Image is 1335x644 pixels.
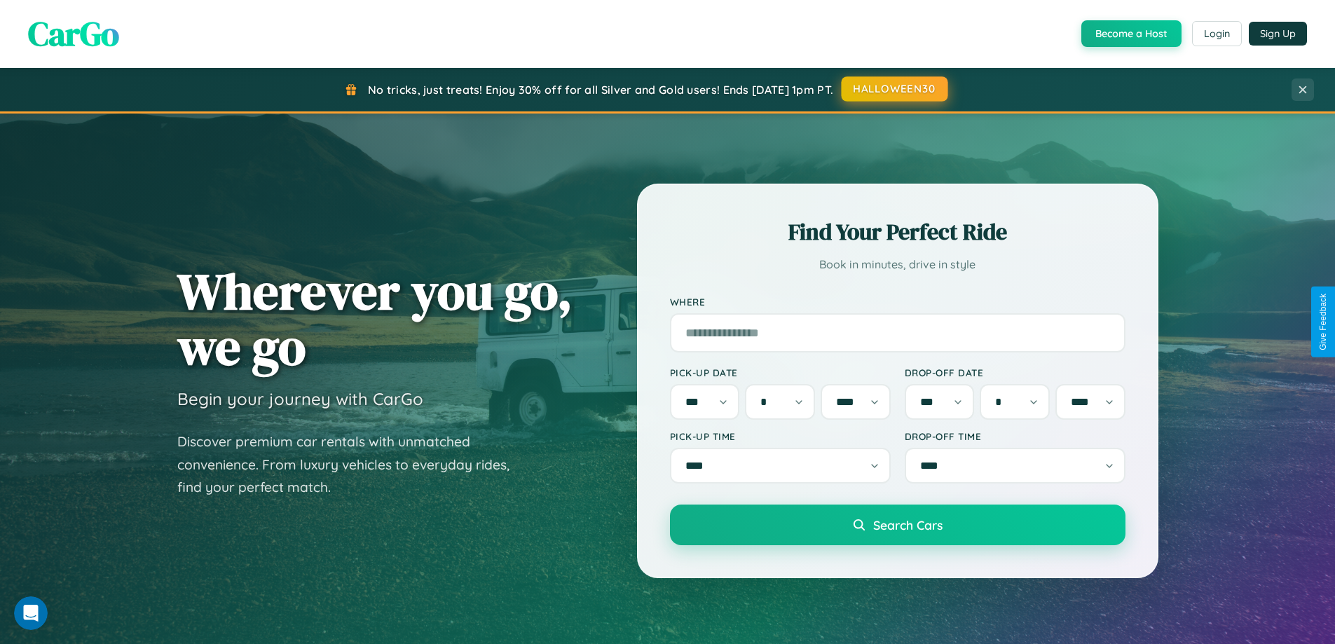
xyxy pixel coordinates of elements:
[670,254,1125,275] p: Book in minutes, drive in style
[1249,22,1307,46] button: Sign Up
[1318,294,1328,350] div: Give Feedback
[670,430,891,442] label: Pick-up Time
[670,217,1125,247] h2: Find Your Perfect Ride
[14,596,48,630] iframe: Intercom live chat
[177,263,573,374] h1: Wherever you go, we go
[670,366,891,378] label: Pick-up Date
[1192,21,1242,46] button: Login
[905,430,1125,442] label: Drop-off Time
[670,296,1125,308] label: Where
[670,505,1125,545] button: Search Cars
[842,76,948,102] button: HALLOWEEN30
[28,11,119,57] span: CarGo
[177,388,423,409] h3: Begin your journey with CarGo
[177,430,528,499] p: Discover premium car rentals with unmatched convenience. From luxury vehicles to everyday rides, ...
[873,517,943,533] span: Search Cars
[368,83,833,97] span: No tricks, just treats! Enjoy 30% off for all Silver and Gold users! Ends [DATE] 1pm PT.
[1081,20,1182,47] button: Become a Host
[905,366,1125,378] label: Drop-off Date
